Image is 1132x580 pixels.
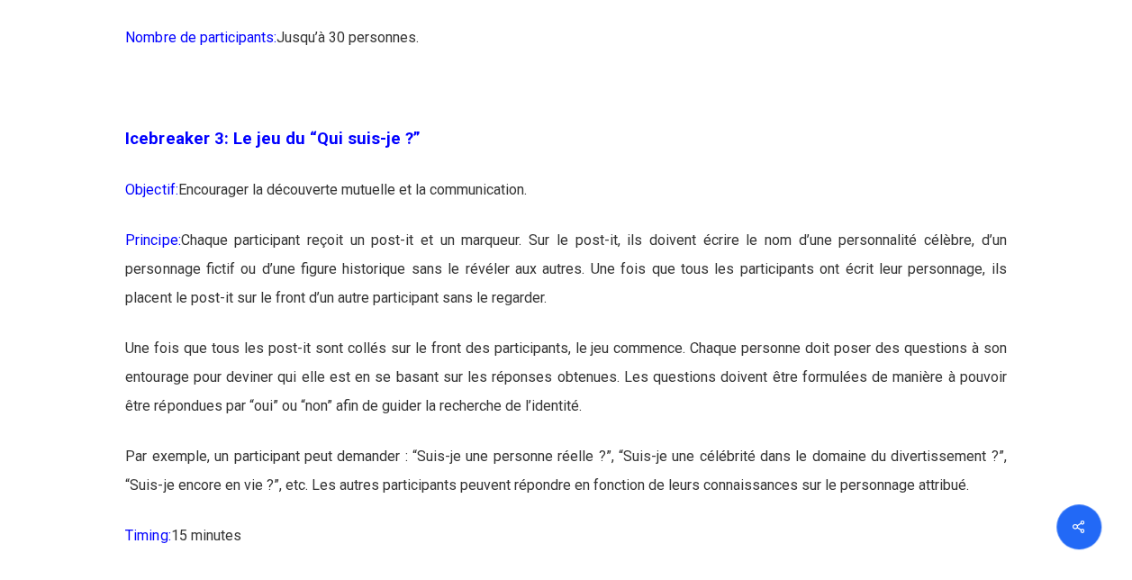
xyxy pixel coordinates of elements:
[125,29,276,46] span: Nombre de participants:
[125,442,1006,521] p: Par exemple, un participant peut demander : “Suis-je une personne réelle ?”, “Suis-je une célébri...
[125,181,177,198] span: Objectif:
[125,23,1006,74] p: Jusqu’à 30 personnes.
[125,231,180,249] span: Principe:
[125,527,170,544] span: Timing:
[125,129,420,149] span: Icebreaker 3: Le jeu du “Qui suis-je ?”
[125,521,1006,572] p: 15 minutes
[125,334,1006,442] p: Une fois que tous les post-it sont collés sur le front des participants, le jeu commence. Chaque ...
[125,176,1006,226] p: Encourager la découverte mutuelle et la communication.
[125,226,1006,334] p: Chaque participant reçoit un post-it et un marqueur. Sur le post-it, ils doivent écrire le nom d’...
